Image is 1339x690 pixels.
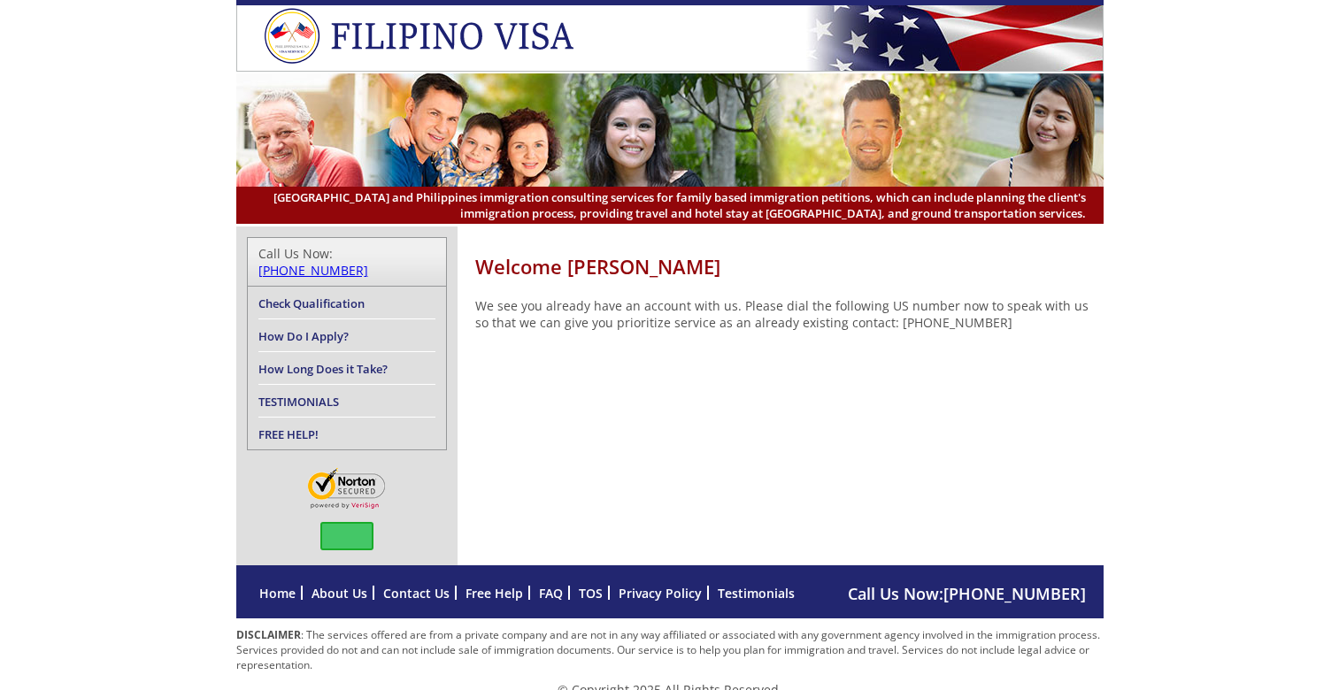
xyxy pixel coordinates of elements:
p: : The services offered are from a private company and are not in any way affiliated or associated... [236,627,1104,672]
strong: DISCLAIMER [236,627,301,642]
h1: Welcome [PERSON_NAME] [475,253,1104,280]
a: TOS [579,585,603,602]
a: [PHONE_NUMBER] [258,262,368,279]
a: Check Qualification [258,295,365,311]
a: [PHONE_NUMBER] [943,583,1086,604]
a: Testimonials [718,585,795,602]
div: Call Us Now: [258,245,435,279]
a: TESTIMONIALS [258,394,339,410]
span: [GEOGRAPHIC_DATA] and Philippines immigration consulting services for family based immigration pe... [254,189,1086,221]
a: FREE HELP! [258,426,319,442]
a: Contact Us [383,585,450,602]
a: How Do I Apply? [258,328,349,344]
a: About Us [312,585,367,602]
a: Free Help [466,585,523,602]
span: Call Us Now: [848,583,1086,604]
a: Privacy Policy [619,585,702,602]
p: We see you already have an account with us. Please dial the following US number now to speak with... [475,297,1104,331]
a: FAQ [539,585,563,602]
a: How Long Does it Take? [258,361,388,377]
a: Home [259,585,296,602]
